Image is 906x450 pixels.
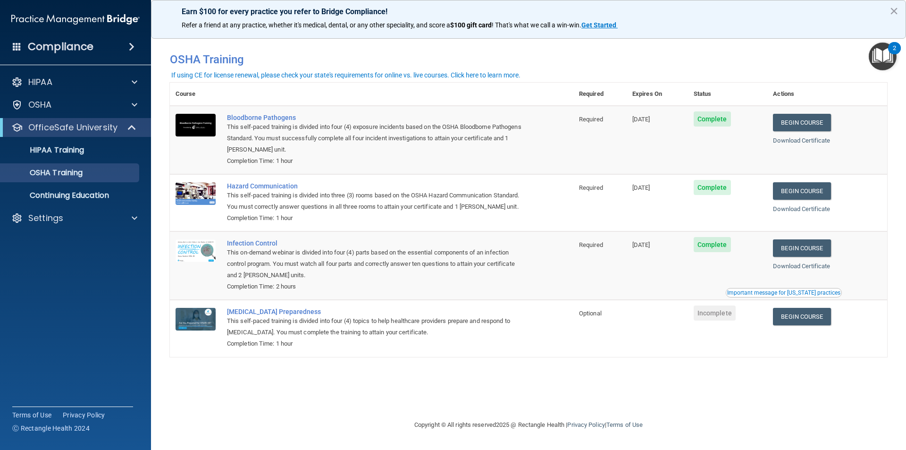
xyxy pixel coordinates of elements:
[227,247,526,281] div: This on-demand webinar is divided into four (4) parts based on the essential components of an inf...
[171,72,520,78] div: If using CE for license renewal, please check your state's requirements for online vs. live cours...
[28,212,63,224] p: Settings
[170,70,522,80] button: If using CE for license renewal, please check your state's requirements for online vs. live cours...
[694,306,736,321] span: Incomplete
[773,263,830,270] a: Download Certificate
[579,241,603,248] span: Required
[28,122,117,133] p: OfficeSafe University
[11,99,137,110] a: OSHA
[581,21,618,29] a: Get Started
[227,281,526,292] div: Completion Time: 2 hours
[579,310,602,317] span: Optional
[182,7,875,16] p: Earn $100 for every practice you refer to Bridge Compliance!
[227,239,526,247] a: Infection Control
[170,83,221,106] th: Course
[889,3,898,18] button: Close
[11,76,137,88] a: HIPAA
[767,83,887,106] th: Actions
[773,205,830,212] a: Download Certificate
[6,168,83,178] p: OSHA Training
[356,410,701,440] div: Copyright © All rights reserved 2025 @ Rectangle Health | |
[627,83,688,106] th: Expires On
[12,424,90,433] span: Ⓒ Rectangle Health 2024
[227,155,526,167] div: Completion Time: 1 hour
[632,184,650,191] span: [DATE]
[11,10,140,29] img: PMB logo
[6,191,135,200] p: Continuing Education
[632,116,650,123] span: [DATE]
[227,182,526,190] a: Hazard Communication
[227,121,526,155] div: This self-paced training is divided into four (4) exposure incidents based on the OSHA Bloodborne...
[227,308,526,315] a: [MEDICAL_DATA] Preparedness
[694,180,731,195] span: Complete
[28,40,93,53] h4: Compliance
[694,237,731,252] span: Complete
[182,21,450,29] span: Refer a friend at any practice, whether it's medical, dental, or any other speciality, and score a
[11,212,137,224] a: Settings
[227,212,526,224] div: Completion Time: 1 hour
[227,190,526,212] div: This self-paced training is divided into three (3) rooms based on the OSHA Hazard Communication S...
[28,76,52,88] p: HIPAA
[727,290,840,296] div: Important message for [US_STATE] practices
[632,241,650,248] span: [DATE]
[579,184,603,191] span: Required
[773,114,830,131] a: Begin Course
[869,42,897,70] button: Open Resource Center, 2 new notifications
[12,410,51,420] a: Terms of Use
[573,83,627,106] th: Required
[170,53,887,66] h4: OSHA Training
[492,21,581,29] span: ! That's what we call a win-win.
[773,239,830,257] a: Begin Course
[581,21,616,29] strong: Get Started
[893,48,896,60] div: 2
[11,122,137,133] a: OfficeSafe University
[227,315,526,338] div: This self-paced training is divided into four (4) topics to help healthcare providers prepare and...
[227,114,526,121] a: Bloodborne Pathogens
[567,421,604,428] a: Privacy Policy
[726,288,842,297] button: Read this if you are a dental practitioner in the state of CA
[227,338,526,349] div: Completion Time: 1 hour
[688,83,768,106] th: Status
[579,116,603,123] span: Required
[773,137,830,144] a: Download Certificate
[63,410,105,420] a: Privacy Policy
[6,145,84,155] p: HIPAA Training
[773,308,830,325] a: Begin Course
[606,421,643,428] a: Terms of Use
[450,21,492,29] strong: $100 gift card
[694,111,731,127] span: Complete
[28,99,52,110] p: OSHA
[773,182,830,200] a: Begin Course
